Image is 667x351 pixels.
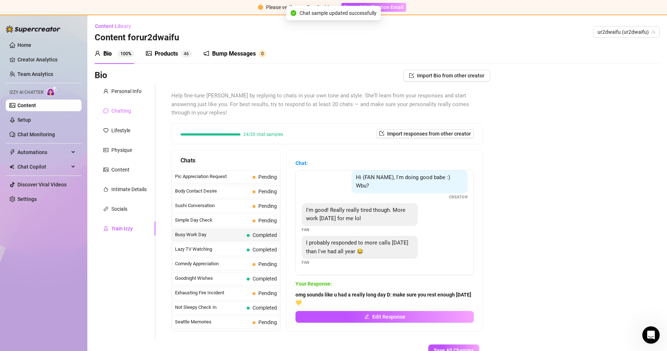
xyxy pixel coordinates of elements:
[417,73,484,78] span: Import Bio from other creator
[17,42,31,48] a: Home
[103,206,108,211] span: link
[291,10,297,16] span: check-circle
[258,290,277,296] span: Pending
[295,281,332,287] strong: Your Response:
[5,3,19,17] button: go back
[212,49,256,58] div: Bump Messages
[75,140,91,146] b: Bump
[17,161,69,173] span: Chat Copilot
[403,70,490,81] button: Import Bio from other creator
[9,164,14,169] img: Chat Copilot
[12,126,92,132] b: Optional but recommended:
[651,30,656,34] span: team
[258,189,277,194] span: Pending
[9,89,43,96] span: Izzy AI Chatter
[6,25,60,33] img: logo-BBDzfeDw.svg
[111,225,133,233] div: Train Izzy
[103,226,108,231] span: experiment
[17,73,105,79] b: Diversify the exclusivity levels
[111,166,130,174] div: Content
[181,50,192,57] sup: 46
[95,51,100,56] span: user
[409,73,414,78] span: import
[175,187,250,195] span: Body Contact Desire
[103,49,112,58] div: Bio
[266,3,338,11] div: Please verify your Email address
[203,51,209,56] span: notification
[17,196,37,202] a: Settings
[12,30,114,52] div: Your Creator Bio looks great, and I noticed you’ve already added some products — awesome job!
[35,7,83,12] h1: [PERSON_NAME]
[95,20,137,32] button: Content Library
[258,174,277,180] span: Pending
[302,227,310,233] span: Fan
[17,132,55,137] a: Chat Monitoring
[253,305,277,311] span: Completed
[341,3,406,12] button: Resend Verification Email
[17,71,53,77] a: Team Analytics
[364,314,369,319] span: edit
[12,23,74,29] b: Hey [PERSON_NAME],
[302,259,310,266] span: Fan
[175,289,250,296] span: Exhausting Fire Incident
[175,246,244,253] span: Lazy TV Watching
[103,167,108,172] span: picture
[387,131,471,137] span: Import responses from other creator
[95,32,179,44] h3: Content for ur2dwaifu
[299,9,377,17] span: Chat sample updated successfully
[17,95,82,101] b: Add visible body parts
[306,207,405,222] span: I'm good! Really really tired though. More work [DATE] for me lol
[95,23,131,29] span: Content Library
[175,217,250,224] span: Simple Day Check
[642,326,660,344] iframe: Intercom live chat
[356,174,450,189] span: Hi (FAN NAME), I'm doing good babe :) Wbu?
[17,95,114,122] li: to each product — this helps [PERSON_NAME] correctly identify and categorize your content.
[258,5,263,10] span: exclamation-circle
[184,51,186,56] span: 4
[258,261,277,267] span: Pending
[295,292,471,306] strong: omg sounds like u had a really long day D: make sure you rest enough [DATE] 💛
[295,311,474,323] button: Edit Response
[253,232,277,238] span: Completed
[103,89,108,94] span: user
[103,148,108,153] span: idcard
[175,275,244,282] span: Goodnight Wishes
[306,239,408,255] span: I probably responded to more calls [DATE] than I've had all year 😂
[17,73,114,93] li: — try using a mix of levels (1 through 5) to give fans more variety.
[95,70,107,81] h3: Bio
[175,173,250,180] span: Pic Appreciation Request
[32,211,134,226] div: ok i added more exclusitivity as well as the visible body parts.
[103,108,108,113] span: message
[372,314,405,320] span: Edit Response
[376,129,474,138] button: Import responses from other creator
[6,19,119,201] div: Hey [PERSON_NAME],Your Creator Bio looks great, and I noticed you’ve already added some products ...
[118,50,134,57] sup: 100%
[175,318,250,326] span: Seattle Memories
[127,3,141,17] button: Home
[171,92,483,117] span: Help fine-tune [PERSON_NAME] by replying to chats in your own tone and style. She’ll learn from y...
[146,51,152,56] span: picture
[12,126,114,197] div: It’s definitely worth adding a few products or messages to . It’s a super effective tool that aut...
[243,132,283,137] span: 24/20 chat samples
[175,304,244,311] span: Not Sleepy Check In
[103,128,108,133] span: heart
[186,51,189,56] span: 6
[449,194,468,200] span: Creator
[103,187,108,192] span: fire
[259,50,266,57] sup: 0
[180,156,195,165] span: Chats
[344,4,404,10] span: Resend Verification Email
[17,117,31,123] a: Setup
[253,247,277,253] span: Completed
[6,207,140,236] div: Ellie says…
[175,260,250,267] span: Comedy Appreciation
[175,202,250,209] span: Sushi Conversation
[26,207,140,230] div: ok i added more exclusitivity as well as the visible body parts.
[9,149,15,155] span: thunderbolt
[98,190,110,196] a: here
[111,126,130,134] div: Lifestyle
[17,102,36,108] a: Content
[111,87,142,95] div: Personal Info
[111,185,147,193] div: Intimate Details
[597,27,655,37] span: ur2dwaifu (ur2dwaifu)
